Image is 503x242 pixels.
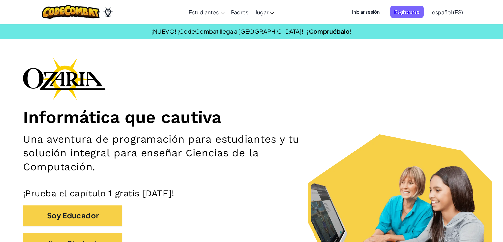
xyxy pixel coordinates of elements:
img: CodeCombat logo [42,5,100,19]
img: Ozaria branding logo [23,58,106,100]
h2: Una aventura de programación para estudiantes y tu solución integral para enseñar Ciencias de la ... [23,132,329,174]
button: Iniciar sesión [348,6,384,18]
a: ¡Compruébalo! [307,28,352,35]
img: Ozaria [103,7,113,17]
span: Jugar [255,9,268,16]
a: Jugar [252,3,277,21]
h1: Informática que cautiva [23,107,480,127]
span: español (ES) [432,9,463,16]
a: Estudiantes [186,3,228,21]
p: ¡Prueba el capítulo 1 gratis [DATE]! [23,188,480,199]
a: español (ES) [429,3,466,21]
span: ¡NUEVO! ¡CodeCombat llega a [GEOGRAPHIC_DATA]! [151,28,303,35]
a: Padres [228,3,252,21]
span: Estudiantes [189,9,219,16]
button: Soy Educador [23,205,122,226]
button: Registrarse [390,6,424,18]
